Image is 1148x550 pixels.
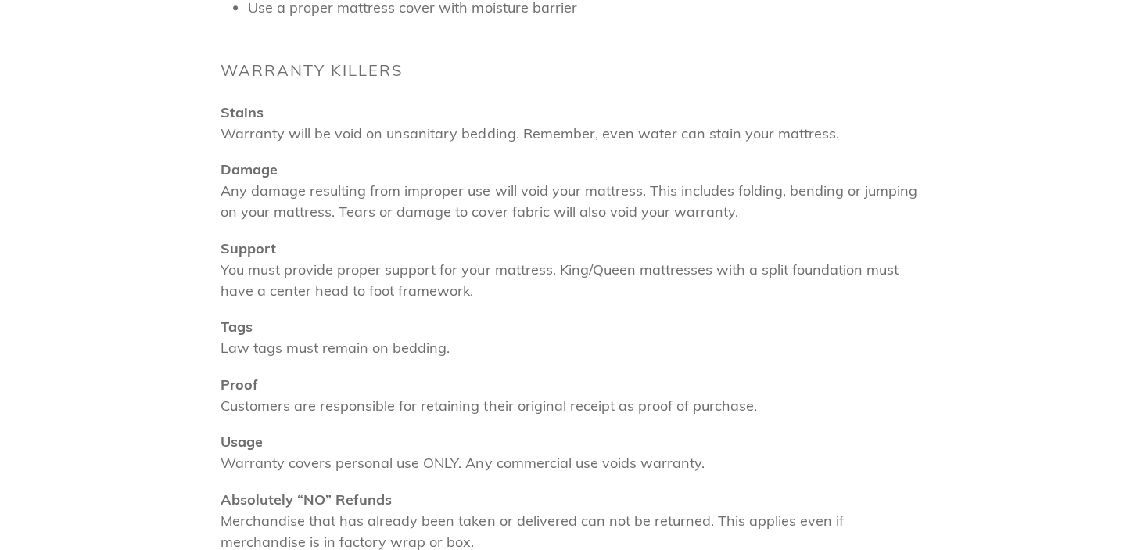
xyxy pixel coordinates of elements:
b: Usage [221,433,263,451]
b: Proof [221,376,258,394]
span: Warranty will be void on unsanitary bedding. Remember, even water can stain your mattress. [221,124,838,142]
span: You must provide proper support for your mattress. King/Queen mattresses with a split foundation ... [221,261,898,300]
span: Law tags must remain on bedding. [221,339,450,357]
span: Any damage resulting from improper use will void your mattress. This includes folding, bending or... [221,182,917,221]
b: Stains [221,103,264,121]
b: Damage [221,160,278,178]
span: Customers are responsible for retaining their original receipt as proof of purchase. [221,397,756,415]
b: Absolutely “NO” Refunds [221,490,392,508]
span: Warranty Killers [221,60,403,80]
b: Tags [221,318,253,336]
span: Merchandise that has already been taken or delivered can not be returned. This applies even if me... [221,511,843,550]
b: Support [221,239,276,257]
span: Warranty covers personal use ONLY. Any commercial use voids warranty. [221,454,704,472]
